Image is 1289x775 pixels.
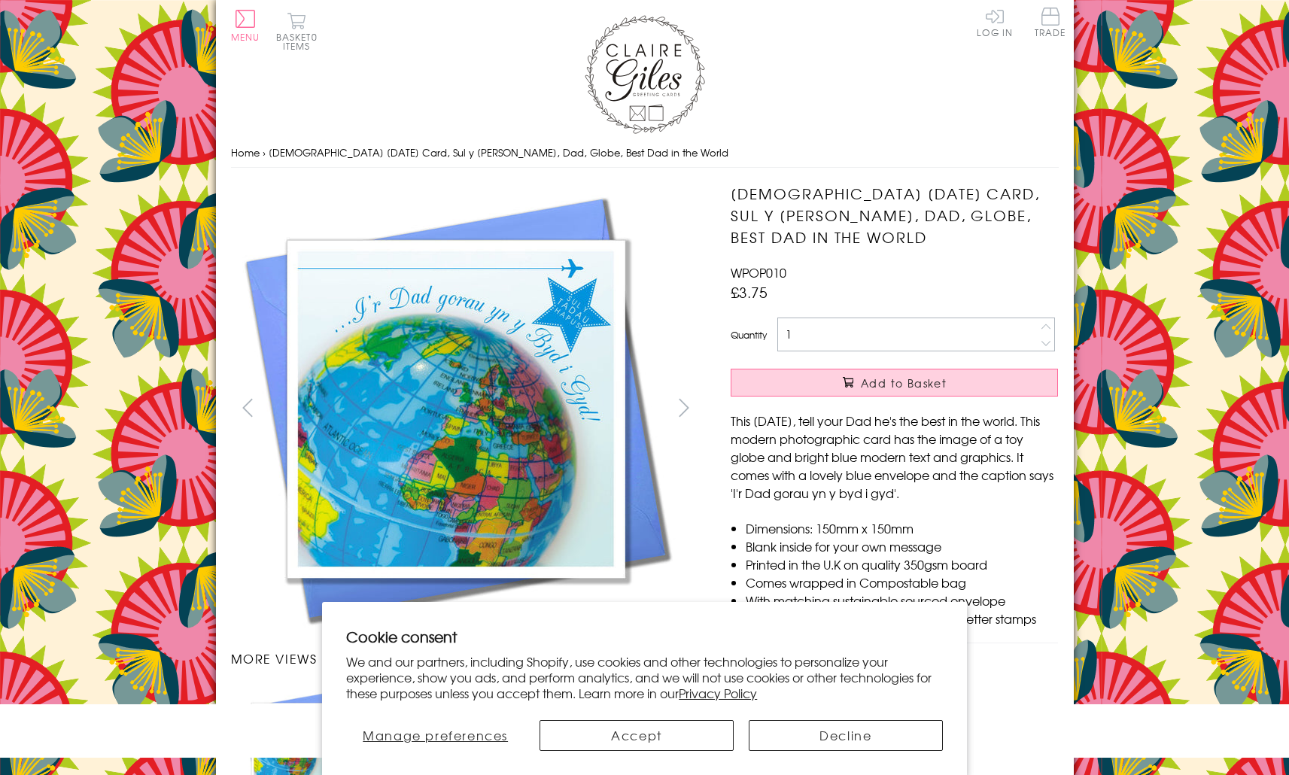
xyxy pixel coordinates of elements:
a: Log In [977,8,1013,37]
button: Basket0 items [276,12,318,50]
a: Trade [1035,8,1066,40]
span: 0 items [283,30,318,53]
button: next [667,391,701,424]
li: With matching sustainable sourced envelope [746,591,1058,609]
button: Manage preferences [346,720,524,751]
p: We and our partners, including Shopify, use cookies and other technologies to personalize your ex... [346,654,943,701]
span: £3.75 [731,281,768,302]
li: Dimensions: 150mm x 150mm [746,519,1058,537]
li: Printed in the U.K on quality 350gsm board [746,555,1058,573]
img: Welsh Father's Day Card, Sul y Tadau Hapus, Dad, Globe, Best Dad in the World [231,183,683,634]
span: WPOP010 [731,263,786,281]
span: Add to Basket [861,375,947,391]
span: › [263,145,266,160]
h1: [DEMOGRAPHIC_DATA] [DATE] Card, Sul y [PERSON_NAME], Dad, Globe, Best Dad in the World [731,183,1058,248]
nav: breadcrumbs [231,138,1059,169]
span: [DEMOGRAPHIC_DATA] [DATE] Card, Sul y [PERSON_NAME], Dad, Globe, Best Dad in the World [269,145,728,160]
button: Add to Basket [731,369,1058,397]
a: Home [231,145,260,160]
span: Menu [231,30,260,44]
img: Claire Giles Greetings Cards [585,15,705,134]
li: Blank inside for your own message [746,537,1058,555]
li: Comes wrapped in Compostable bag [746,573,1058,591]
a: Privacy Policy [679,684,757,702]
button: Decline [749,720,943,751]
span: Manage preferences [363,726,508,744]
h3: More views [231,649,701,667]
button: Menu [231,10,260,41]
h2: Cookie consent [346,626,943,647]
button: prev [231,391,265,424]
label: Quantity [731,328,767,342]
p: This [DATE], tell your Dad he's the best in the world. This modern photographic card has the imag... [731,412,1058,502]
button: Accept [540,720,734,751]
span: Trade [1035,8,1066,37]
